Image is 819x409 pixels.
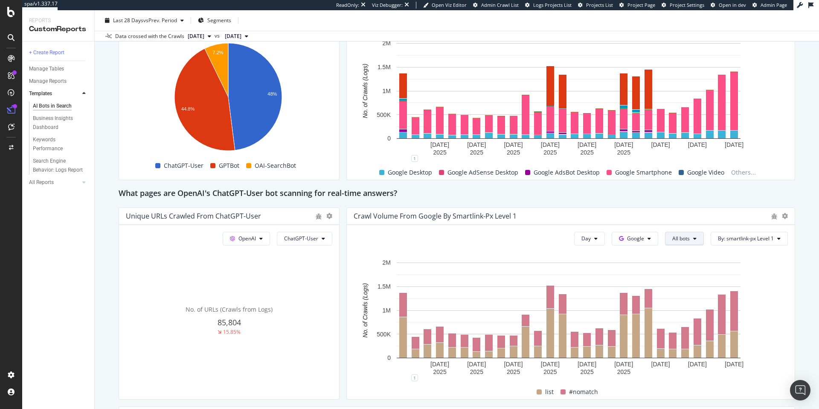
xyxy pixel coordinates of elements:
a: Manage Reports [29,77,88,86]
span: #nomatch [569,387,598,397]
a: + Create Report [29,48,88,57]
div: Crawl Volume from Google by smartlink-px Level 1 [354,212,517,220]
button: All bots [665,232,704,245]
text: 2M [383,40,391,47]
span: Admin Crawl List [481,2,519,8]
div: Templates [29,89,52,98]
text: 2025 [507,368,520,375]
text: [DATE] [467,361,486,368]
a: Logs Projects List [525,2,572,9]
svg: A chart. [354,258,784,378]
text: [DATE] [725,361,743,368]
div: CustomReports [29,24,87,34]
button: [DATE] [221,31,252,41]
text: [DATE] [578,141,596,148]
div: Reports [29,17,87,24]
span: vs [215,32,221,40]
div: What pages are OpenAI's ChatGPT-User bot scanning for real-time answers? [119,187,795,201]
text: [DATE] [504,361,523,368]
a: All Reports [29,178,80,187]
div: Unique URLs Crawled from ChatGPT-User [126,212,261,220]
div: A chart. [354,39,784,158]
div: ReadOnly: [336,2,359,9]
text: 0 [387,135,391,142]
text: [DATE] [614,141,633,148]
a: Admin Page [752,2,787,9]
button: OpenAI [223,232,270,245]
a: Manage Tables [29,64,88,73]
text: 2025 [470,368,483,375]
text: 1.5M [378,283,391,290]
text: [DATE] [688,141,707,148]
text: [DATE] [504,141,523,148]
div: AI Bots in Search [33,102,72,111]
a: Admin Crawl List [473,2,519,9]
h2: What pages are OpenAI's ChatGPT-User bot scanning for real-time answers? [119,187,397,201]
button: Google [612,232,658,245]
span: OpenAI [238,235,256,242]
span: Open in dev [719,2,746,8]
a: Project Settings [662,2,704,9]
span: By: smartlink-px Level 1 [718,235,774,242]
text: 500K [377,331,391,338]
span: 85,804 [218,317,241,327]
span: 2025 Sep. 2nd [188,32,204,40]
text: [DATE] [430,141,449,148]
text: [DATE] [614,361,633,368]
div: + Create Report [29,48,64,57]
text: [DATE] [651,361,670,368]
text: 2025 [507,149,520,156]
text: 2025 [581,368,594,375]
div: Unique URLs Crawled from ChatGPT-UserOpenAIChatGPT-UserNo. of URLs (Crawls from Logs)85,80415.85% [119,207,340,400]
div: Search Engine Behavior: Logs Report [33,157,83,175]
div: All Reports [29,178,54,187]
a: Project Page [619,2,655,9]
span: Google Video [687,167,724,178]
text: [DATE] [725,141,743,148]
span: 2025 Aug. 5th [225,32,241,40]
div: Manage Reports [29,77,67,86]
div: 1 [411,374,418,381]
span: Day [581,235,591,242]
a: Open Viz Editor [423,2,467,9]
text: 48% [267,91,277,96]
svg: A chart. [126,39,330,158]
a: Open in dev [711,2,746,9]
span: vs Prev. Period [143,17,177,24]
text: 1M [383,307,391,314]
span: Segments [207,17,231,24]
text: [DATE] [430,361,449,368]
span: OAI-SearchBot [255,161,296,171]
text: [DATE] [578,361,596,368]
span: Projects List [586,2,613,8]
text: 2025 [617,149,630,156]
span: Project Settings [670,2,704,8]
span: Open Viz Editor [432,2,467,8]
a: Business Insights Dashboard [33,114,88,132]
text: 44.8% [181,106,195,111]
span: ChatGPT-User [164,161,203,171]
div: bug [315,213,322,219]
a: Projects List [578,2,613,9]
div: Viz Debugger: [372,2,403,9]
span: ChatGPT-User [284,235,318,242]
button: By: smartlink-px Level 1 [711,232,788,245]
span: list [545,387,554,397]
text: No. of Crawls (Logs) [362,64,369,118]
span: Logs Projects List [533,2,572,8]
text: 7.2% [213,50,224,55]
span: Google [627,235,644,242]
text: [DATE] [541,361,560,368]
span: Google AdsBot Desktop [534,167,600,178]
div: Keywords Performance [33,135,81,153]
text: 500K [377,111,391,118]
button: Last 28 DaysvsPrev. Period [102,14,187,27]
span: No. of URLs (Crawls from Logs) [186,305,273,313]
button: [DATE] [184,31,215,41]
text: 1M [383,88,391,94]
text: 2025 [433,149,447,156]
a: AI Bots in Search [33,102,88,111]
text: [DATE] [467,141,486,148]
